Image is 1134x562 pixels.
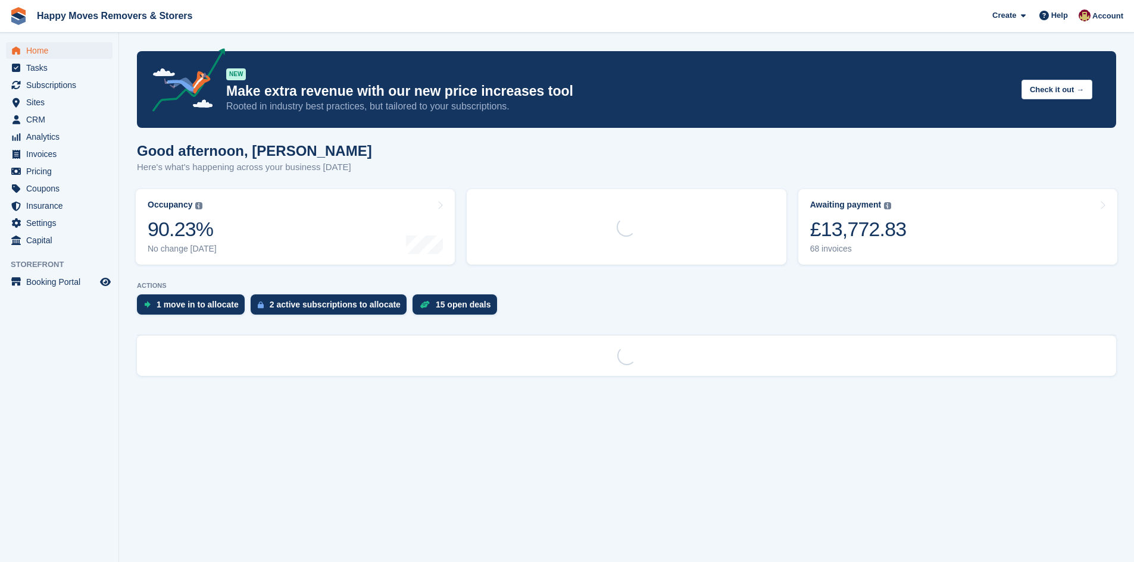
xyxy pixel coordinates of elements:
span: Sites [26,94,98,111]
span: Account [1092,10,1123,22]
a: Preview store [98,275,113,289]
p: ACTIONS [137,282,1116,290]
div: 15 open deals [436,300,491,309]
span: Subscriptions [26,77,98,93]
span: Tasks [26,59,98,76]
img: icon-info-grey-7440780725fd019a000dd9b08b2336e03edf1995a4989e88bcd33f0948082b44.svg [884,202,891,209]
img: deal-1b604bf984904fb50ccaf53a9ad4b4a5d6e5aea283cecdc64d6e3604feb123c2.svg [420,300,430,309]
a: menu [6,94,113,111]
button: Check it out → [1021,80,1092,99]
span: Insurance [26,197,98,214]
p: Here's what's happening across your business [DATE] [137,161,372,174]
p: Make extra revenue with our new price increases tool [226,83,1012,100]
span: Capital [26,232,98,249]
img: stora-icon-8386f47178a22dfd0bd8f6a31ec36ba5ce8667c1dd55bd0f319d3a0aa187defe.svg [10,7,27,25]
img: active_subscription_to_allocate_icon-d502201f5373d7db506a760aba3b589e785aa758c864c3986d89f69b8ff3... [258,301,264,309]
span: Pricing [26,163,98,180]
a: 15 open deals [413,294,503,321]
a: Occupancy 90.23% No change [DATE] [136,189,455,265]
a: menu [6,111,113,128]
span: Create [992,10,1016,21]
a: menu [6,232,113,249]
p: Rooted in industry best practices, but tailored to your subscriptions. [226,100,1012,113]
a: 1 move in to allocate [137,294,251,321]
div: 1 move in to allocate [157,300,239,309]
a: menu [6,42,113,59]
span: Home [26,42,98,59]
a: menu [6,146,113,162]
div: NEW [226,68,246,80]
div: Awaiting payment [810,200,882,210]
a: menu [6,197,113,214]
span: Help [1051,10,1068,21]
span: Analytics [26,128,98,145]
a: menu [6,59,113,76]
a: menu [6,274,113,290]
div: 2 active subscriptions to allocate [270,300,401,309]
div: Occupancy [148,200,192,210]
img: price-adjustments-announcement-icon-8257ccfd72463d97f412b2fc003d46551f7dbcb40ab6d574587a9cd5c0d94... [142,48,226,116]
div: 68 invoices [810,244,907,254]
span: Settings [26,215,98,231]
a: menu [6,215,113,231]
span: Coupons [26,180,98,197]
div: £13,772.83 [810,217,907,241]
h1: Good afternoon, [PERSON_NAME] [137,143,372,159]
a: menu [6,77,113,93]
span: Invoices [26,146,98,162]
a: menu [6,180,113,197]
span: Storefront [11,259,118,271]
a: Happy Moves Removers & Storers [32,6,197,26]
a: menu [6,128,113,145]
span: Booking Portal [26,274,98,290]
img: icon-info-grey-7440780725fd019a000dd9b08b2336e03edf1995a4989e88bcd33f0948082b44.svg [195,202,202,209]
a: Awaiting payment £13,772.83 68 invoices [798,189,1117,265]
a: menu [6,163,113,180]
img: Steven Fry [1079,10,1091,21]
div: 90.23% [148,217,217,241]
img: move_ins_to_allocate_icon-fdf77a2bb77ea45bf5b3d319d69a93e2d87916cf1d5bf7949dd705db3b84f3ca.svg [144,301,151,308]
span: CRM [26,111,98,128]
div: No change [DATE] [148,244,217,254]
a: 2 active subscriptions to allocate [251,294,413,321]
